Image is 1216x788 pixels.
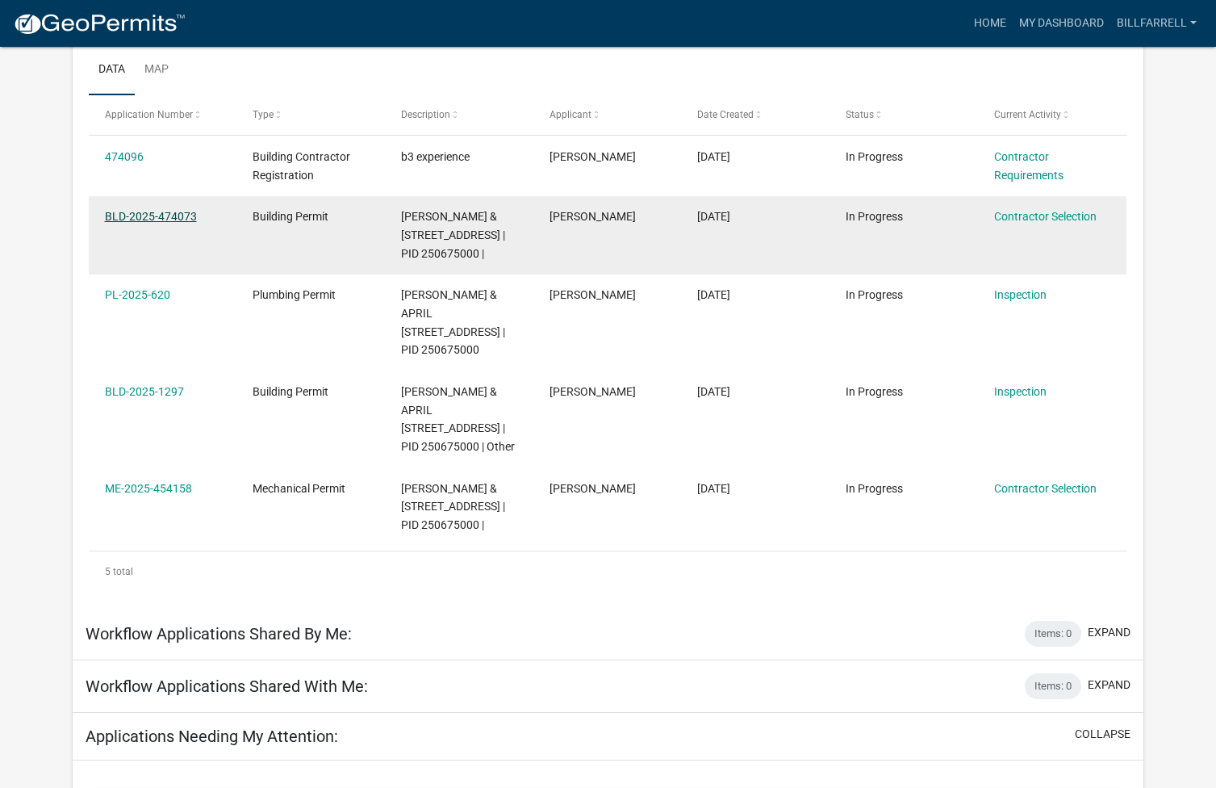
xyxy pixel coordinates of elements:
a: Contractor Selection [994,482,1097,495]
span: William Farrell [549,210,636,223]
span: FARRELL, WILLIAM & APRIL 218 SHORE ACRES RD, Houston County | PID 250675000 | Other [401,385,515,453]
span: Current Activity [994,109,1061,120]
button: expand [1088,624,1130,641]
span: Building Permit [253,210,328,223]
a: Map [135,44,178,96]
span: In Progress [846,482,903,495]
a: 474096 [105,150,144,163]
span: 07/23/2025 [697,385,730,398]
a: ME-2025-454158 [105,482,192,495]
span: FARRELL,WILLIAM J & APRIL L 218 SHORE ACRES RD, Houston County | PID 250675000 | [401,210,505,260]
span: In Progress [846,385,903,398]
a: PL-2025-620 [105,288,170,301]
span: Building Permit [253,385,328,398]
div: Items: 0 [1025,621,1081,647]
datatable-header-cell: Description [386,95,534,134]
a: Inspection [994,288,1047,301]
a: Contractor Selection [994,210,1097,223]
span: 09/05/2025 [697,150,730,163]
span: Type [253,109,274,120]
span: Applicant [549,109,591,120]
span: Plumbing Permit [253,288,336,301]
datatable-header-cell: Current Activity [979,95,1127,134]
span: 07/23/2025 [697,288,730,301]
button: expand [1088,677,1130,694]
span: FARRELL,WILLIAM J & APRIL L 218 SHORE ACRES RD, Houston County | PID 250675000 | [401,482,505,532]
span: Description [401,109,450,120]
a: Contractor Requirements [994,150,1063,182]
a: BLD-2025-1297 [105,385,184,398]
h5: Workflow Applications Shared With Me: [86,677,368,696]
span: In Progress [846,288,903,301]
span: William Farrell [549,385,636,398]
button: collapse [1075,726,1130,743]
span: William Farrell [549,150,636,163]
a: Inspection [994,385,1047,398]
a: BLD-2025-474073 [105,210,197,223]
a: My Dashboard [1013,8,1110,39]
datatable-header-cell: Applicant [533,95,682,134]
span: In Progress [846,150,903,163]
h5: Workflow Applications Shared By Me: [86,624,352,643]
span: Application Number [105,109,193,120]
span: Date Created [697,109,754,120]
datatable-header-cell: Type [237,95,386,134]
span: Status [846,109,874,120]
span: FARRELL, WILLIAM & APRIL 218 SHORE ACRES RD, Houston County | PID 250675000 [401,288,505,356]
span: Mechanical Permit [253,482,345,495]
a: Data [89,44,135,96]
span: 07/23/2025 [697,482,730,495]
span: William Farrell [549,482,636,495]
datatable-header-cell: Date Created [682,95,830,134]
div: Items: 0 [1025,673,1081,699]
span: 09/05/2025 [697,210,730,223]
span: b3 experience [401,150,470,163]
h5: Applications Needing My Attention: [86,727,338,746]
span: Building Contractor Registration [253,150,350,182]
div: 5 total [89,551,1126,592]
datatable-header-cell: Status [830,95,979,134]
span: In Progress [846,210,903,223]
a: Home [967,8,1013,39]
a: billfarrell [1110,8,1203,39]
span: William Farrell [549,288,636,301]
datatable-header-cell: Application Number [89,95,237,134]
